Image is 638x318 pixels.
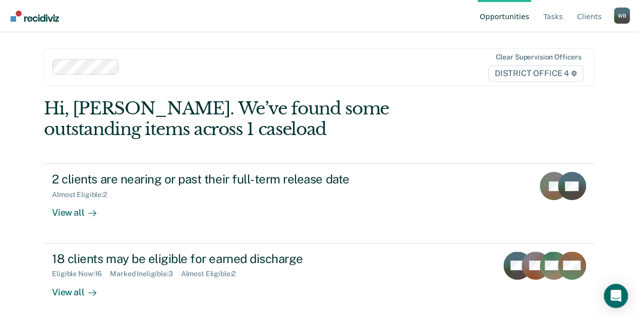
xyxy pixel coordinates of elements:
span: DISTRICT OFFICE 4 [488,66,584,82]
div: View all [52,199,108,219]
a: 2 clients are nearing or past their full-term release dateAlmost Eligible:2View all [44,163,594,243]
div: 2 clients are nearing or past their full-term release date [52,172,406,186]
img: Recidiviz [11,11,59,22]
div: 18 clients may be eligible for earned discharge [52,251,406,266]
div: Almost Eligible : 2 [52,190,115,199]
div: W B [614,8,630,24]
div: Almost Eligible : 2 [181,270,244,278]
div: Eligible Now : 16 [52,270,110,278]
div: Open Intercom Messenger [604,284,628,308]
button: Profile dropdown button [614,8,630,24]
div: Hi, [PERSON_NAME]. We’ve found some outstanding items across 1 caseload [44,98,484,140]
div: View all [52,278,108,298]
div: Clear supervision officers [495,53,581,61]
div: Marked Ineligible : 3 [110,270,181,278]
